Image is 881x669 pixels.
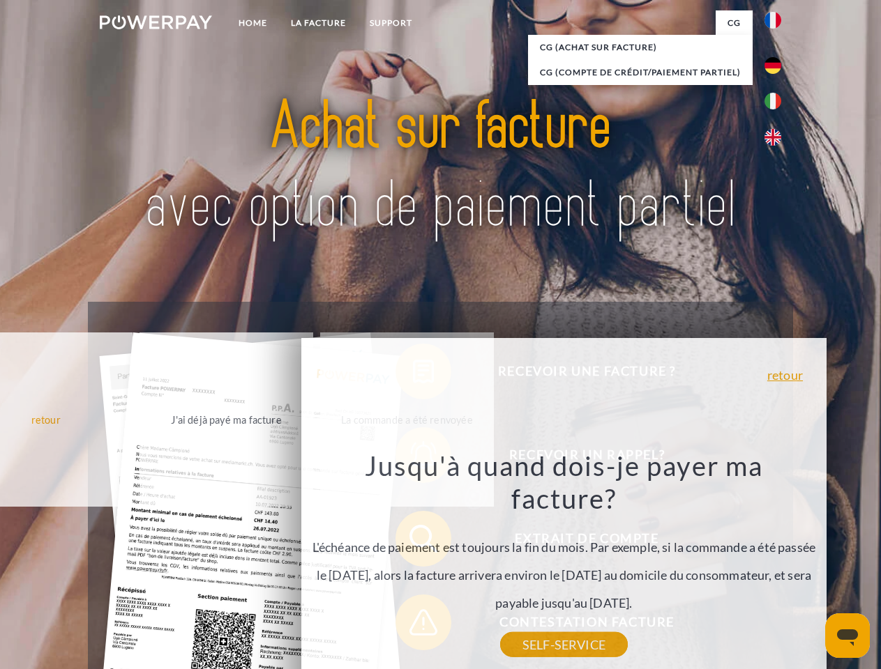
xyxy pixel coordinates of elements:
[765,12,781,29] img: fr
[765,129,781,146] img: en
[133,67,748,267] img: title-powerpay_fr.svg
[358,10,424,36] a: Support
[310,449,819,645] div: L'échéance de paiement est toujours la fin du mois. Par exemple, si la commande a été passée le [...
[528,35,753,60] a: CG (achat sur facture)
[279,10,358,36] a: LA FACTURE
[227,10,279,36] a: Home
[767,369,803,381] a: retour
[765,93,781,109] img: it
[765,57,781,74] img: de
[100,15,212,29] img: logo-powerpay-white.svg
[310,449,819,516] h3: Jusqu'à quand dois-je payer ma facture?
[148,410,305,429] div: J'ai déjà payé ma facture
[716,10,753,36] a: CG
[528,60,753,85] a: CG (Compte de crédit/paiement partiel)
[500,632,628,657] a: SELF-SERVICE
[825,613,870,658] iframe: Bouton de lancement de la fenêtre de messagerie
